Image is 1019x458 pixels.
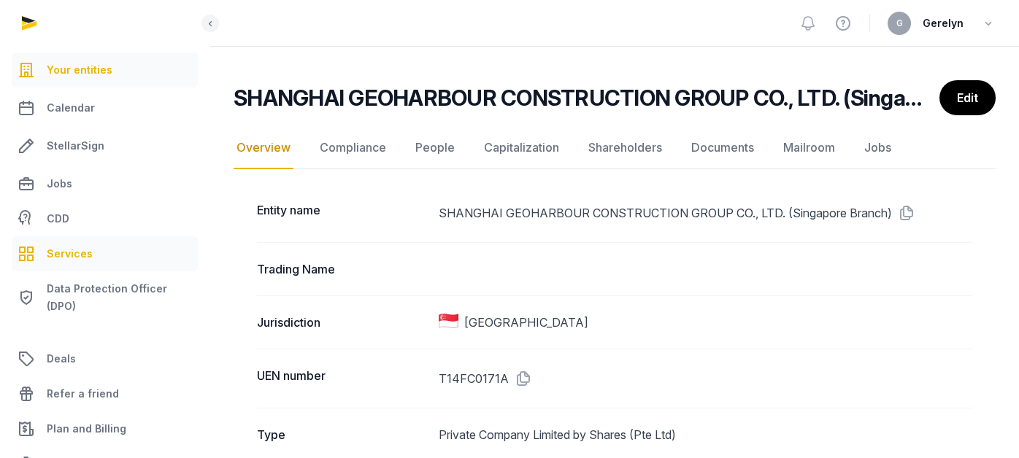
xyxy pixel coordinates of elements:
span: Jobs [47,175,72,193]
a: Plan and Billing [12,411,198,446]
a: Overview [234,127,293,169]
a: Services [12,236,198,271]
a: Jobs [861,127,894,169]
a: Data Protection Officer (DPO) [12,274,198,321]
a: Documents [688,127,757,169]
a: People [412,127,458,169]
dd: Private Company Limited by Shares (Pte Ltd) [439,426,972,443]
dt: UEN number [257,367,427,390]
button: G [888,12,911,35]
a: Shareholders [585,127,665,169]
span: Data Protection Officer (DPO) [47,280,192,315]
dt: Jurisdiction [257,314,427,331]
a: Your entities [12,53,198,88]
dd: SHANGHAI GEOHARBOUR CONSTRUCTION GROUP CO., LTD. (Singapore Branch) [439,201,972,225]
dt: Type [257,426,427,443]
a: Compliance [317,127,389,169]
a: StellarSign [12,128,198,163]
span: G [896,19,903,28]
a: Calendar [12,90,198,125]
dd: T14FC0171A [439,367,972,390]
a: Deals [12,341,198,376]
span: Your entities [47,61,112,79]
span: Calendar [47,99,95,117]
dt: Entity name [257,201,427,225]
span: Refer a friend [47,385,119,403]
dt: Trading Name [257,260,427,278]
span: Plan and Billing [47,420,126,438]
a: Mailroom [780,127,838,169]
span: CDD [47,210,69,228]
span: StellarSign [47,137,104,155]
a: Jobs [12,166,198,201]
span: Gerelyn [923,15,964,32]
iframe: Chat Widget [757,290,1019,458]
a: Capitalization [481,127,562,169]
span: Deals [47,350,76,368]
a: CDD [12,204,198,233]
h2: SHANGHAI GEOHARBOUR CONSTRUCTION GROUP CO., LTD. (Singapore Branch) [234,85,928,111]
a: Edit [939,80,996,115]
nav: Tabs [234,127,996,169]
span: Services [47,245,93,263]
a: Refer a friend [12,376,198,411]
span: [GEOGRAPHIC_DATA] [464,314,588,331]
